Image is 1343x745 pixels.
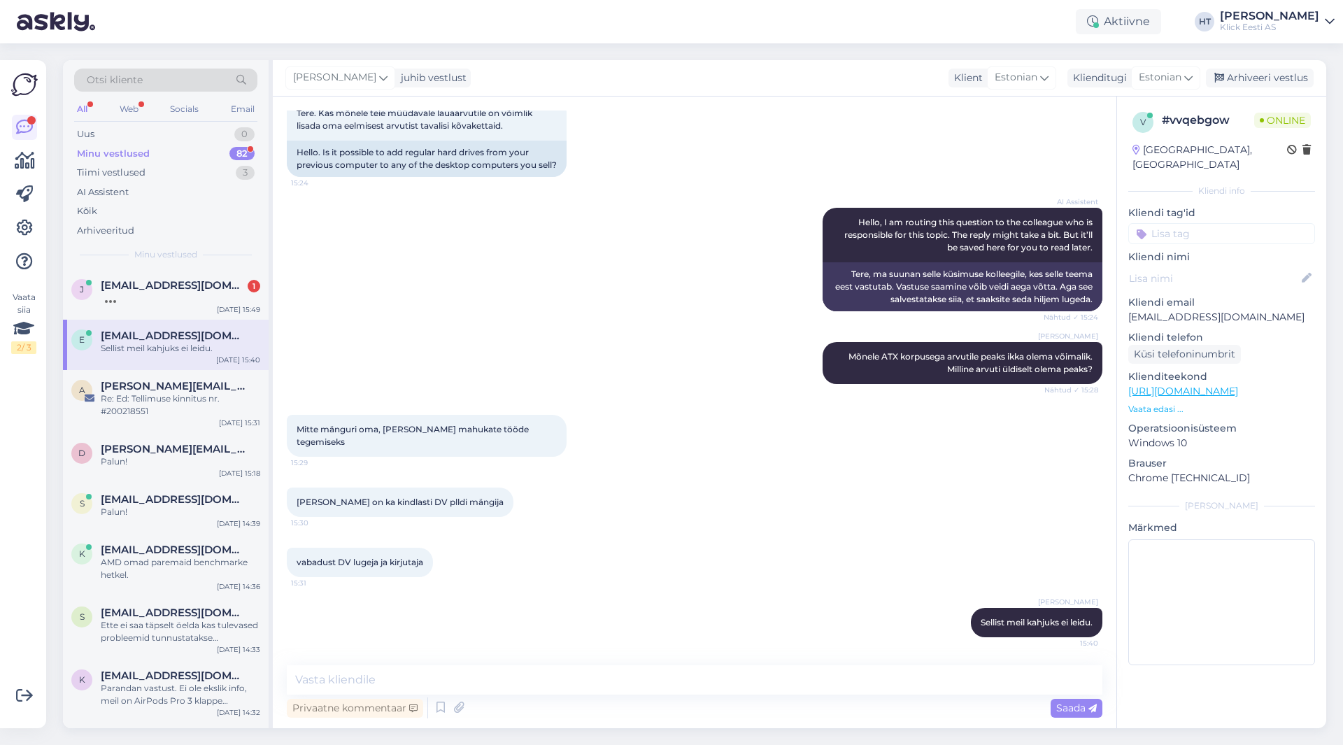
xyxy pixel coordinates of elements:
[229,147,255,161] div: 82
[1038,331,1098,341] span: [PERSON_NAME]
[236,166,255,180] div: 3
[948,71,983,85] div: Klient
[1128,250,1315,264] p: Kliendi nimi
[1128,499,1315,512] div: [PERSON_NAME]
[80,498,85,509] span: s
[1162,112,1254,129] div: # vvqebgow
[11,341,36,354] div: 2 / 3
[1128,520,1315,535] p: Märkmed
[234,127,255,141] div: 0
[101,342,260,355] div: Sellist meil kahjuks ei leidu.
[167,100,201,118] div: Socials
[823,262,1102,311] div: Tere, ma suunan selle küsimuse kolleegile, kes selle teema eest vastutab. Vastuse saamine võib ve...
[1128,471,1315,485] p: Chrome [TECHNICAL_ID]
[101,556,260,581] div: AMD omad paremaid benchmarke hetkel.
[287,141,567,177] div: Hello. Is it possible to add regular hard drives from your previous computer to any of the deskto...
[80,284,84,295] span: J
[228,100,257,118] div: Email
[217,518,260,529] div: [DATE] 14:39
[1195,12,1214,31] div: HT
[101,669,246,682] span: katriin.tralla@gmail.com
[87,73,143,87] span: Otsi kliente
[77,224,134,238] div: Arhiveeritud
[77,204,97,218] div: Kõik
[1206,69,1314,87] div: Arhiveeri vestlus
[101,619,260,644] div: Ette ei saa täpselt öelda kas tulevased probleemid tunnustatakse garantiiliste murede alla, kuid ...
[293,70,376,85] span: [PERSON_NAME]
[248,280,260,292] div: 1
[101,329,246,342] span: ehakask@gmail.com
[1128,295,1315,310] p: Kliendi email
[1129,271,1299,286] input: Lisa nimi
[134,248,197,261] span: Minu vestlused
[1056,702,1097,714] span: Saada
[11,71,38,98] img: Askly Logo
[1139,70,1181,85] span: Estonian
[1220,22,1319,33] div: Klick Eesti AS
[219,468,260,478] div: [DATE] 15:18
[1046,638,1098,648] span: 15:40
[1128,369,1315,384] p: Klienditeekond
[101,443,246,455] span: dmitri@rup.ee
[981,617,1093,627] span: Sellist meil kahjuks ei leidu.
[79,674,85,685] span: k
[1067,71,1127,85] div: Klienditugi
[101,544,246,556] span: kaidotarvis25@gmail.com
[1128,206,1315,220] p: Kliendi tag'id
[101,455,260,468] div: Palun!
[101,682,260,707] div: Parandan vastust. Ei ole ekslik info, meil on AirPods Pro 3 klappe kauplustes olemas.
[1128,223,1315,244] input: Lisa tag
[101,606,246,619] span: sergei.zenjov@gmail.com
[101,506,260,518] div: Palun!
[217,581,260,592] div: [DATE] 14:36
[291,518,343,528] span: 15:30
[297,557,423,567] span: vabadust DV lugeja ja kirjutaja
[1044,385,1098,395] span: Nähtud ✓ 15:28
[217,707,260,718] div: [DATE] 14:32
[848,351,1095,374] span: Mõnele ATX korpusega arvutile peaks ikka olema võimalik. Milline arvuti üldiselt olema peaks?
[297,424,531,447] span: Mitte mänguri oma, [PERSON_NAME] mahukate tööde tegemiseks
[1220,10,1335,33] a: [PERSON_NAME]Klick Eesti AS
[79,548,85,559] span: k
[101,392,260,418] div: Re: Ed: Tellimuse kinnitus nr. #200218551
[74,100,90,118] div: All
[1128,330,1315,345] p: Kliendi telefon
[1044,312,1098,322] span: Nähtud ✓ 15:24
[395,71,467,85] div: juhib vestlust
[101,279,246,292] span: Janely.saliste@mail.ee
[844,217,1095,253] span: Hello, I am routing this question to the colleague who is responsible for this topic. The reply m...
[1128,421,1315,436] p: Operatsioonisüsteem
[101,493,246,506] span: stensesmiin@gmail.com
[995,70,1037,85] span: Estonian
[291,178,343,188] span: 15:24
[11,291,36,354] div: Vaata siia
[1220,10,1319,22] div: [PERSON_NAME]
[1076,9,1161,34] div: Aktiivne
[1132,143,1287,172] div: [GEOGRAPHIC_DATA], [GEOGRAPHIC_DATA]
[77,185,129,199] div: AI Assistent
[1128,385,1238,397] a: [URL][DOMAIN_NAME]
[79,385,85,395] span: a
[80,611,85,622] span: s
[1128,403,1315,416] p: Vaata edasi ...
[77,166,145,180] div: Tiimi vestlused
[1128,456,1315,471] p: Brauser
[287,699,423,718] div: Privaatne kommentaar
[216,355,260,365] div: [DATE] 15:40
[297,497,504,507] span: [PERSON_NAME] on ka kindlasti DV plldi mängija
[217,304,260,315] div: [DATE] 15:49
[77,147,150,161] div: Minu vestlused
[1128,436,1315,450] p: Windows 10
[77,127,94,141] div: Uus
[1128,345,1241,364] div: Küsi telefoninumbrit
[1046,197,1098,207] span: AI Assistent
[78,448,85,458] span: d
[1128,310,1315,325] p: [EMAIL_ADDRESS][DOMAIN_NAME]
[1254,113,1311,128] span: Online
[101,380,246,392] span: aleksandr.brizmer@eliko.tech
[219,418,260,428] div: [DATE] 15:31
[217,644,260,655] div: [DATE] 14:33
[1140,117,1146,127] span: v
[1038,597,1098,607] span: [PERSON_NAME]
[1128,185,1315,197] div: Kliendi info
